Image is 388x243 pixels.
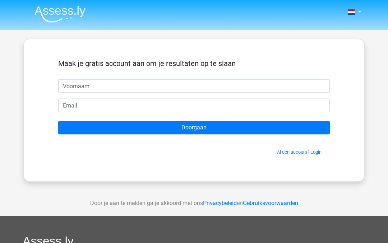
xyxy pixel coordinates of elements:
img: Assessly [34,6,86,23]
input: Voornaam [58,79,330,93]
input: Doorgaan [58,121,330,134]
a: Gebruiksvoorwaarden [243,200,298,206]
h5: Maak je gratis account aan om je resultaten op te slaan [58,59,330,68]
a: Al een account? Login [277,149,322,155]
a: Privacybeleid [203,200,237,206]
input: Email [58,99,330,112]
